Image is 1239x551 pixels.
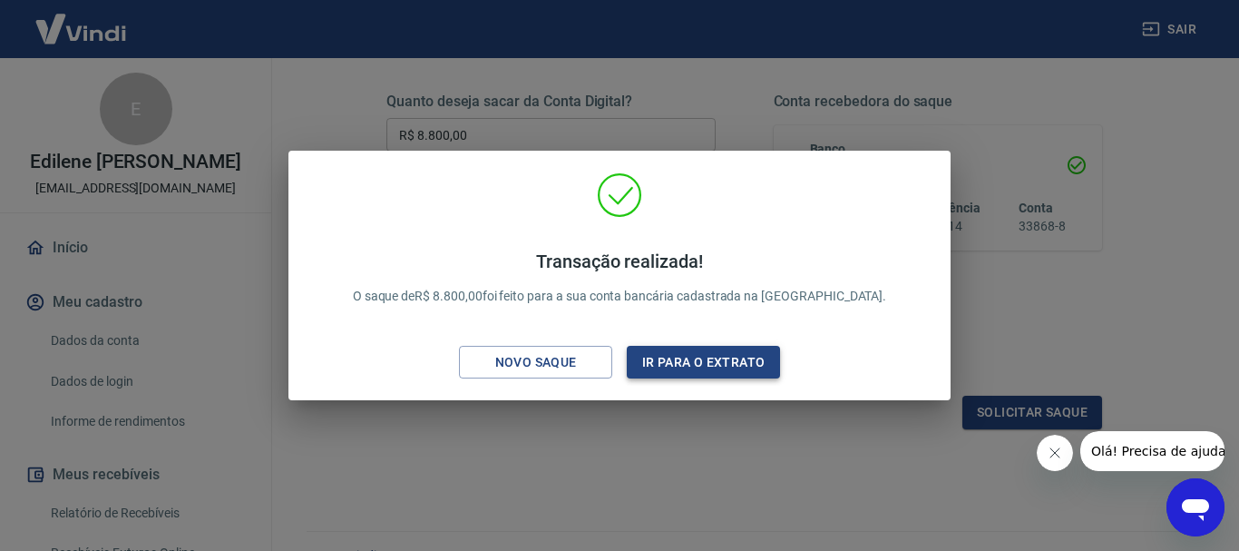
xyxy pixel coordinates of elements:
span: Olá! Precisa de ajuda? [11,13,152,27]
p: O saque de R$ 8.800,00 foi feito para a sua conta bancária cadastrada na [GEOGRAPHIC_DATA]. [353,251,887,306]
div: Novo saque [473,351,599,374]
button: Novo saque [459,346,612,379]
iframe: Mensagem da empresa [1080,431,1224,471]
iframe: Fechar mensagem [1037,435,1073,471]
button: Ir para o extrato [627,346,780,379]
iframe: Botão para abrir a janela de mensagens [1166,478,1224,536]
h4: Transação realizada! [353,251,887,272]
